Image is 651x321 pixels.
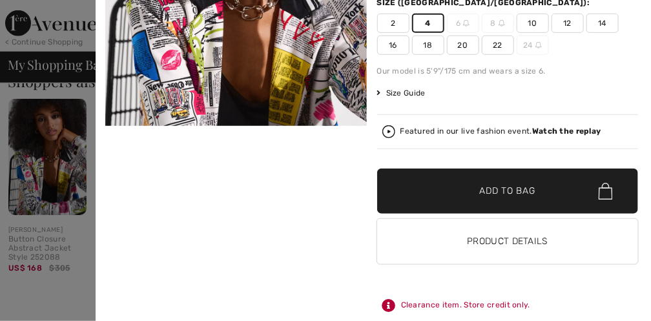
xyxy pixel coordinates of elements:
button: Product Details [377,219,639,264]
span: 6 [447,14,479,33]
div: Clearance item. Store credit only. [377,294,639,317]
span: 24 [517,36,549,55]
span: 4 [412,14,444,33]
span: Add to Bag [480,185,535,198]
span: Size Guide [377,87,426,99]
strong: Watch the replay [532,127,601,136]
img: Bag.svg [599,183,613,200]
span: 16 [377,36,409,55]
span: 22 [482,36,514,55]
span: 14 [586,14,619,33]
span: 18 [412,36,444,55]
img: ring-m.svg [499,20,505,26]
div: Our model is 5'9"/175 cm and wears a size 6. [377,65,639,77]
span: 2 [377,14,409,33]
div: Featured in our live fashion event. [400,127,601,136]
span: 12 [552,14,584,33]
img: ring-m.svg [463,20,470,26]
img: ring-m.svg [535,42,542,48]
span: 10 [517,14,549,33]
button: Add to Bag [377,169,639,214]
span: 8 [482,14,514,33]
span: 20 [447,36,479,55]
span: Chat [28,9,55,21]
img: Watch the replay [382,125,395,138]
